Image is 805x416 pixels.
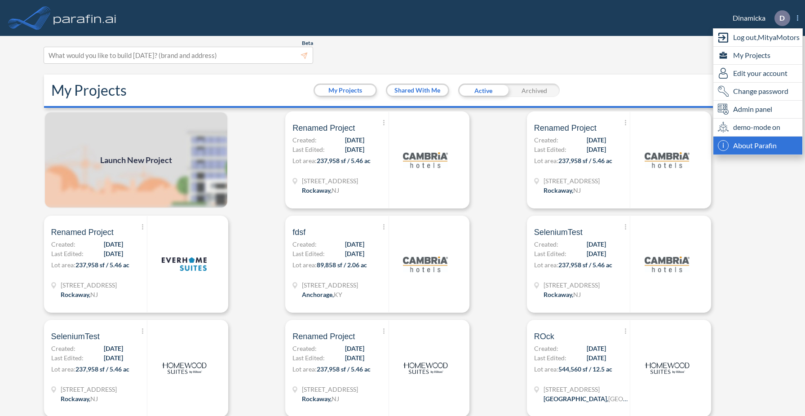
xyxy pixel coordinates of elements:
[645,346,690,391] img: logo
[302,395,332,403] span: Rockaway ,
[292,249,325,258] span: Last Edited:
[458,84,509,97] div: Active
[713,119,802,137] div: demo-mode on
[61,395,90,403] span: Rockaway ,
[302,176,358,186] span: 321 Mt Hope Ave
[587,239,606,249] span: [DATE]
[345,145,364,154] span: [DATE]
[292,123,355,133] span: Renamed Project
[282,216,523,313] a: fdsfCreated:[DATE]Last Edited:[DATE]Lot area:89,858 sf / 2.06 ac[STREET_ADDRESS]Anchorage,KYlogo
[587,135,606,145] span: [DATE]
[104,353,123,363] span: [DATE]
[713,47,802,65] div: My Projects
[302,40,313,47] span: Beta
[534,365,558,373] span: Lot area:
[534,331,554,342] span: ROck
[534,261,558,269] span: Lot area:
[44,111,228,208] a: Launch New Project
[317,365,371,373] span: 237,958 sf / 5.46 ac
[302,394,339,403] div: Rockaway, NJ
[534,344,558,353] span: Created:
[292,157,317,164] span: Lot area:
[733,140,777,151] span: About Parafin
[608,395,672,403] span: [GEOGRAPHIC_DATA]
[302,385,358,394] span: 321 Mt Hope Ave
[51,365,75,373] span: Lot area:
[345,344,364,353] span: [DATE]
[544,395,608,403] span: [GEOGRAPHIC_DATA] ,
[292,331,355,342] span: Renamed Project
[292,261,317,269] span: Lot area:
[292,227,305,238] span: fdsf
[534,249,566,258] span: Last Edited:
[100,154,172,166] span: Launch New Project
[523,111,765,208] a: Renamed ProjectCreated:[DATE]Last Edited:[DATE]Lot area:237,958 sf / 5.46 ac[STREET_ADDRESS]Rocka...
[544,290,581,299] div: Rockaway, NJ
[52,9,118,27] img: logo
[544,291,573,298] span: Rockaway ,
[75,365,129,373] span: 237,958 sf / 5.46 ac
[587,145,606,154] span: [DATE]
[51,82,127,99] h2: My Projects
[573,186,581,194] span: NJ
[44,111,228,208] img: add
[544,176,600,186] span: 321 Mt Hope Ave
[509,84,560,97] div: Archived
[334,291,342,298] span: KY
[733,68,787,79] span: Edit your account
[315,85,376,96] button: My Projects
[733,86,788,97] span: Change password
[345,239,364,249] span: [DATE]
[162,242,207,287] img: logo
[332,395,339,403] span: NJ
[90,395,98,403] span: NJ
[302,280,358,290] span: 1899 Evergreen Rd
[733,50,770,61] span: My Projects
[51,331,100,342] span: SeleniumTest
[345,353,364,363] span: [DATE]
[544,394,629,403] div: Houston, TX
[90,291,98,298] span: NJ
[534,239,558,249] span: Created:
[534,145,566,154] span: Last Edited:
[645,242,690,287] img: logo
[292,145,325,154] span: Last Edited:
[61,291,90,298] span: Rockaway ,
[302,291,334,298] span: Anchorage ,
[292,353,325,363] span: Last Edited:
[332,186,339,194] span: NJ
[75,261,129,269] span: 237,958 sf / 5.46 ac
[403,346,448,391] img: logo
[40,216,282,313] a: Renamed ProjectCreated:[DATE]Last Edited:[DATE]Lot area:237,958 sf / 5.46 ac[STREET_ADDRESS]Rocka...
[544,385,629,394] span: 13835 Beaumont Hwy
[292,344,317,353] span: Created:
[534,123,597,133] span: Renamed Project
[718,140,729,151] span: i
[587,344,606,353] span: [DATE]
[534,135,558,145] span: Created:
[51,249,84,258] span: Last Edited:
[534,157,558,164] span: Lot area:
[733,32,800,43] span: Log out, MityaMotors
[61,385,117,394] span: 321 Mt Hope Ave
[713,137,802,155] div: About Parafin
[302,290,342,299] div: Anchorage, KY
[104,249,123,258] span: [DATE]
[51,353,84,363] span: Last Edited:
[61,280,117,290] span: 321 Mt Hope Ave
[51,344,75,353] span: Created:
[779,14,785,22] p: D
[523,216,765,313] a: SeleniumTestCreated:[DATE]Last Edited:[DATE]Lot area:237,958 sf / 5.46 ac[STREET_ADDRESS]Rockaway...
[317,157,371,164] span: 237,958 sf / 5.46 ac
[403,242,448,287] img: logo
[544,186,581,195] div: Rockaway, NJ
[713,83,802,101] div: Change password
[387,85,448,96] button: Shared With Me
[544,280,600,290] span: 321 Mt Hope Ave
[558,157,612,164] span: 237,958 sf / 5.46 ac
[292,135,317,145] span: Created:
[587,249,606,258] span: [DATE]
[558,261,612,269] span: 237,958 sf / 5.46 ac
[713,101,802,119] div: Admin panel
[645,137,690,182] img: logo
